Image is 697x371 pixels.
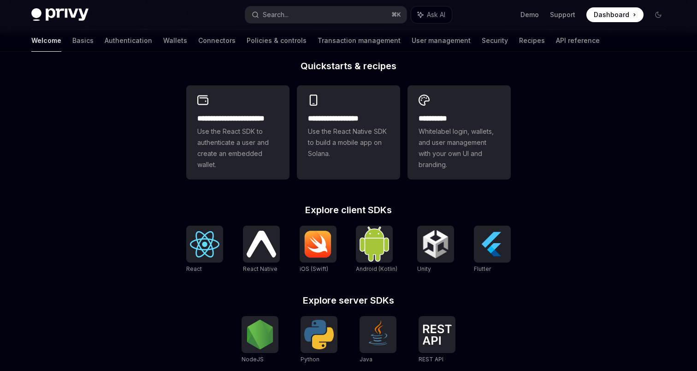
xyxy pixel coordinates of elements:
[163,30,187,52] a: Wallets
[408,85,511,180] a: **** *****Whitelabel login, wallets, and user management with your own UI and branding.
[186,205,511,215] h2: Explore client SDKs
[474,265,491,272] span: Flutter
[247,231,276,257] img: React Native
[247,30,307,52] a: Policies & controls
[263,9,289,20] div: Search...
[303,230,333,258] img: iOS (Swift)
[243,265,278,272] span: React Native
[197,126,278,170] span: Use the React SDK to authenticate a user and create an embedded wallet.
[304,320,334,349] img: Python
[594,10,629,19] span: Dashboard
[651,7,666,22] button: Toggle dark mode
[31,8,89,21] img: dark logo
[391,11,401,18] span: ⌘ K
[519,30,545,52] a: Recipes
[550,10,575,19] a: Support
[198,30,236,52] a: Connectors
[186,61,511,71] h2: Quickstarts & recipes
[363,320,393,349] img: Java
[417,265,431,272] span: Unity
[301,356,319,363] span: Python
[478,229,507,259] img: Flutter
[356,226,397,274] a: Android (Kotlin)Android (Kotlin)
[242,356,264,363] span: NodeJS
[356,265,397,272] span: Android (Kotlin)
[300,265,328,272] span: iOS (Swift)
[412,30,471,52] a: User management
[105,30,152,52] a: Authentication
[474,226,511,274] a: FlutterFlutter
[520,10,539,19] a: Demo
[301,316,337,364] a: PythonPython
[318,30,401,52] a: Transaction management
[245,6,407,23] button: Search...⌘K
[411,6,452,23] button: Ask AI
[417,226,454,274] a: UnityUnity
[360,356,372,363] span: Java
[422,324,452,345] img: REST API
[72,30,94,52] a: Basics
[482,30,508,52] a: Security
[360,227,389,261] img: Android (Kotlin)
[186,226,223,274] a: ReactReact
[297,85,400,180] a: **** **** **** ***Use the React Native SDK to build a mobile app on Solana.
[186,296,511,305] h2: Explore server SDKs
[556,30,600,52] a: API reference
[300,226,337,274] a: iOS (Swift)iOS (Swift)
[31,30,61,52] a: Welcome
[421,229,450,259] img: Unity
[419,316,455,364] a: REST APIREST API
[190,231,219,257] img: React
[360,316,396,364] a: JavaJava
[586,7,644,22] a: Dashboard
[308,126,389,159] span: Use the React Native SDK to build a mobile app on Solana.
[245,320,275,349] img: NodeJS
[242,316,278,364] a: NodeJSNodeJS
[243,226,280,274] a: React NativeReact Native
[186,265,202,272] span: React
[419,126,500,170] span: Whitelabel login, wallets, and user management with your own UI and branding.
[427,10,445,19] span: Ask AI
[419,356,443,363] span: REST API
